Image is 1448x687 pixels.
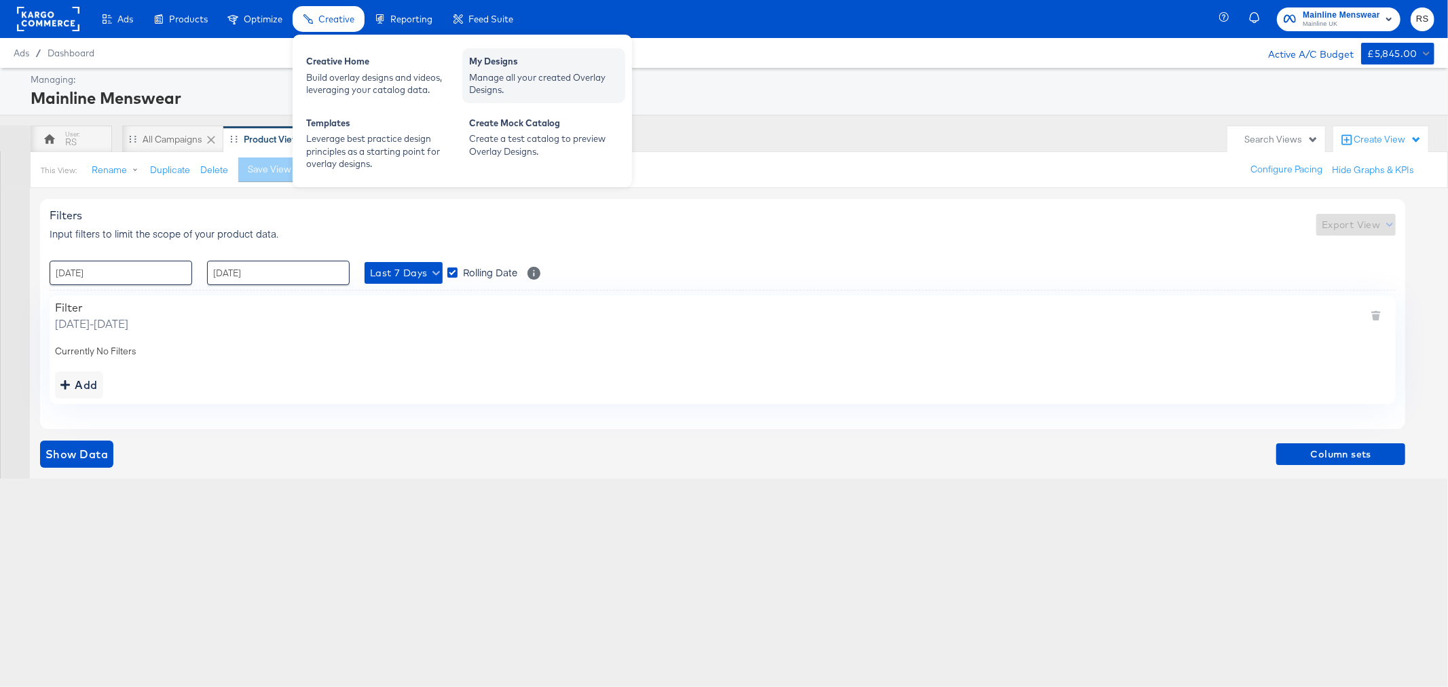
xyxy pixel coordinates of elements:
[14,48,29,58] span: Ads
[463,265,517,279] span: Rolling Date
[50,227,278,240] span: Input filters to limit the scope of your product data.
[31,86,1431,109] div: Mainline Menswear
[1303,19,1380,30] span: Mainline UK
[318,14,354,24] span: Creative
[1332,164,1414,177] button: Hide Graphs & KPIs
[200,164,228,177] button: Delete
[1303,8,1380,22] span: Mainline Menswear
[55,371,103,398] button: addbutton
[1241,157,1332,182] button: Configure Pacing
[29,48,48,58] span: /
[169,14,208,24] span: Products
[1411,7,1434,31] button: RS
[1255,43,1354,63] div: Active A/C Budget
[1368,45,1418,62] div: £5,845.00
[1354,133,1422,147] div: Create View
[45,445,108,464] span: Show Data
[150,164,190,177] button: Duplicate
[40,441,113,468] button: showdata
[1282,446,1400,463] span: Column sets
[370,265,437,282] span: Last 7 Days
[129,135,136,143] div: Drag to reorder tab
[60,375,98,394] div: Add
[1277,7,1400,31] button: Mainline MenswearMainline UK
[65,136,77,149] div: RS
[365,262,443,284] button: Last 7 Days
[117,14,133,24] span: Ads
[82,158,153,183] button: Rename
[1361,43,1434,64] button: £5,845.00
[143,133,202,146] div: All Campaigns
[1416,12,1429,27] span: RS
[244,14,282,24] span: Optimize
[1244,133,1318,146] div: Search Views
[468,14,513,24] span: Feed Suite
[41,165,77,176] div: This View:
[31,73,1431,86] div: Managing:
[244,133,299,146] div: Product View
[55,345,1390,358] div: Currently No Filters
[50,208,82,222] span: Filters
[55,316,128,331] span: [DATE] - [DATE]
[1276,443,1405,465] button: Column sets
[48,48,94,58] a: Dashboard
[390,14,432,24] span: Reporting
[230,135,238,143] div: Drag to reorder tab
[55,301,128,314] div: Filter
